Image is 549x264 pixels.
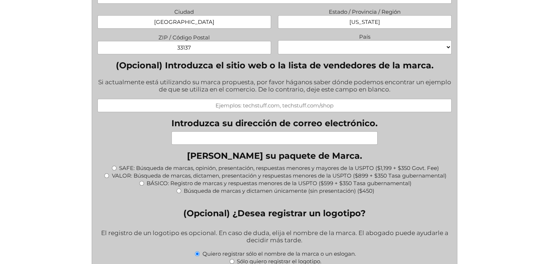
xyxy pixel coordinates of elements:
legend: (Opcional) ¿Desea registrar un logotipo? [183,208,366,218]
label: BÁSICO: Registro de marcas y respuestas menores de la USPTO ($599 + $350 Tasa gubernamental) [147,180,411,187]
label: Ciudad [97,7,271,15]
div: Si actualmente está utilizando su marca propuesta, por favor háganos saber dónde podemos encontra... [97,74,452,99]
label: Introduzca su dirección de correo electrónico. [171,118,378,128]
label: País [278,31,452,40]
input: Ejemplos: techstuff.com, techstuff.com/shop [97,99,452,112]
label: (Opcional) Introduzca el sitio web o la lista de vendedores de la marca. [97,60,452,71]
label: Quiero registrar sólo el nombre de la marca o un eslogan. [202,250,356,257]
label: Estado / Provincia / Región [278,7,452,15]
label: SAFE: Búsqueda de marcas, opinión, presentación, respuestas menores y mayores de la USPTO ($1,199... [119,165,439,171]
div: El registro de un logotipo es opcional. En caso de duda, elija el nombre de la marca. El abogado ... [97,225,452,250]
label: ZIP / Código Postal [97,32,271,41]
legend: [PERSON_NAME] su paquete de Marca. [187,150,362,161]
label: VALOR: Búsqueda de marcas, dictamen, presentación y respuestas menores de la USPTO ($899 + $350 T... [112,172,446,179]
label: Búsqueda de marcas y dictamen únicamente (sin presentación) ($450) [184,187,374,194]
